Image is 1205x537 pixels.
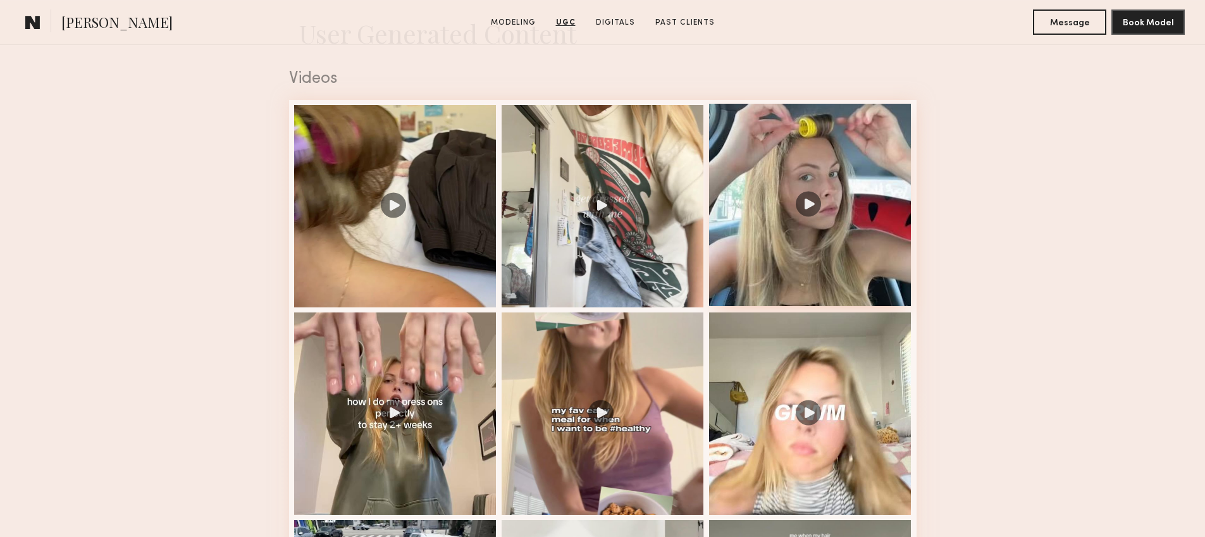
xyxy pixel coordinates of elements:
a: Past Clients [650,17,720,28]
span: [PERSON_NAME] [61,13,173,35]
button: Message [1033,9,1106,35]
a: UGC [551,17,581,28]
a: Digitals [591,17,640,28]
a: Modeling [486,17,541,28]
button: Book Model [1111,9,1185,35]
a: Book Model [1111,16,1185,27]
div: Videos [289,71,917,87]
